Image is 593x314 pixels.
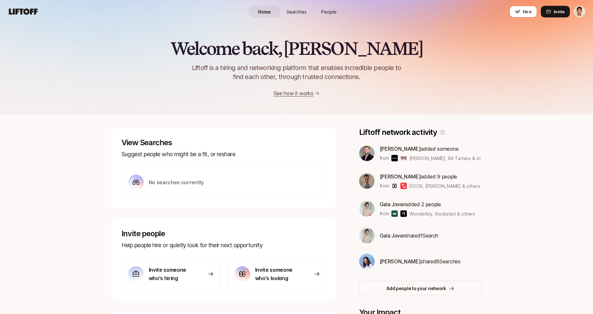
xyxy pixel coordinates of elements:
[380,258,421,265] span: [PERSON_NAME]
[359,128,437,137] p: Liftoff network activity
[359,201,375,217] img: ACg8ocKhcGRvChYzWN2dihFRyxedT7mU-5ndcsMXykEoNcm4V62MVdan=s160-c
[181,63,412,81] p: Liftoff is a hiring and networking platform that enables incredible people to find each other, th...
[313,6,345,18] a: People
[121,138,326,147] p: View Searches
[248,6,281,18] a: Home
[409,183,480,189] span: DOOR, [PERSON_NAME] & others
[121,241,326,250] p: Help people hire or quietly look for their next opportunity
[286,8,307,15] span: Searches
[359,173,375,189] img: bf8f663c_42d6_4f7d_af6b_5f71b9527721.jpg
[391,183,398,189] img: DOOR
[121,229,326,238] p: Invite people
[400,210,407,217] img: Rockstart
[380,257,461,266] p: shared 8 Search es
[121,150,326,159] p: Suggest people who might be a fit, or reshare
[380,182,389,190] p: from
[273,90,313,96] a: See how it works
[359,146,375,161] img: 1e5065bc_9f3c_4f43_b190_f43fac448ea1.jpg
[255,266,300,282] p: Invite someone who's looking
[409,155,480,162] span: [PERSON_NAME], 99 Tartans & others
[380,145,481,153] p: added someone
[380,173,421,180] span: [PERSON_NAME]
[149,266,194,282] p: Invite someone who's hiring
[391,210,398,217] img: Wonderbly
[541,6,570,17] button: Invite
[400,183,407,189] img: Shutterstock
[380,146,421,152] span: [PERSON_NAME]
[170,39,423,58] h2: Welcome back, [PERSON_NAME]
[523,8,531,15] span: Hire
[281,6,313,18] a: Searches
[387,285,446,292] p: Add people to your network
[409,210,475,217] span: Wonderbly, Rockstart & others
[380,231,439,240] p: shared 1 Search
[380,210,389,218] p: from
[258,8,271,15] span: Home
[554,8,565,15] span: Invite
[400,155,407,161] img: 99 Tartans
[321,8,337,15] span: People
[149,178,204,187] p: No searches currently
[380,172,481,181] p: added 9 people
[574,6,585,17] img: Jeremy Chen
[391,155,398,161] img: Jefferies
[359,254,375,269] img: 3b21b1e9_db0a_4655_a67f_ab9b1489a185.jpg
[380,200,475,208] p: added 2 people
[380,201,405,208] span: Gala Jover
[574,6,585,17] button: Jeremy Chen
[380,154,389,162] p: from
[380,232,405,239] span: Gala Jover
[510,6,537,17] button: Hire
[359,228,375,243] img: ACg8ocKhcGRvChYzWN2dihFRyxedT7mU-5ndcsMXykEoNcm4V62MVdan=s160-c
[359,281,482,296] button: Add people to your network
